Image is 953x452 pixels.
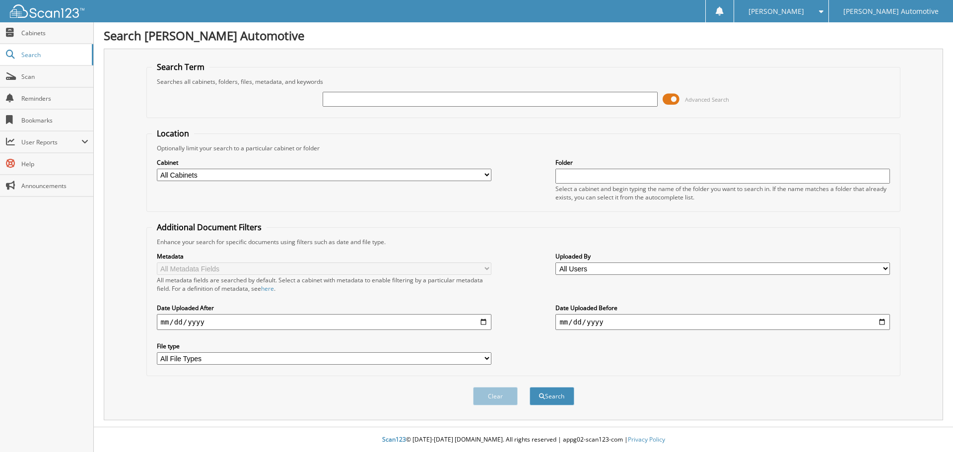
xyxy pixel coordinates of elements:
span: Help [21,160,88,168]
span: Scan [21,72,88,81]
legend: Additional Document Filters [152,222,267,233]
a: Privacy Policy [628,435,665,444]
button: Clear [473,387,518,405]
h1: Search [PERSON_NAME] Automotive [104,27,943,44]
label: Folder [555,158,890,167]
div: © [DATE]-[DATE] [DOMAIN_NAME]. All rights reserved | appg02-scan123-com | [94,428,953,452]
a: here [261,284,274,293]
label: Date Uploaded After [157,304,491,312]
button: Search [530,387,574,405]
span: [PERSON_NAME] [749,8,804,14]
label: Cabinet [157,158,491,167]
label: Date Uploaded Before [555,304,890,312]
label: File type [157,342,491,350]
div: Optionally limit your search to a particular cabinet or folder [152,144,895,152]
span: Announcements [21,182,88,190]
span: Scan123 [382,435,406,444]
div: Searches all cabinets, folders, files, metadata, and keywords [152,77,895,86]
div: Select a cabinet and begin typing the name of the folder you want to search in. If the name match... [555,185,890,201]
input: end [555,314,890,330]
legend: Search Term [152,62,209,72]
span: Cabinets [21,29,88,37]
label: Metadata [157,252,491,260]
span: Advanced Search [685,96,729,103]
span: Bookmarks [21,116,88,125]
div: Enhance your search for specific documents using filters such as date and file type. [152,238,895,246]
legend: Location [152,128,194,139]
span: Search [21,51,87,59]
div: All metadata fields are searched by default. Select a cabinet with metadata to enable filtering b... [157,276,491,293]
span: User Reports [21,138,81,146]
label: Uploaded By [555,252,890,260]
span: [PERSON_NAME] Automotive [843,8,939,14]
img: scan123-logo-white.svg [10,4,84,18]
input: start [157,314,491,330]
span: Reminders [21,94,88,103]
